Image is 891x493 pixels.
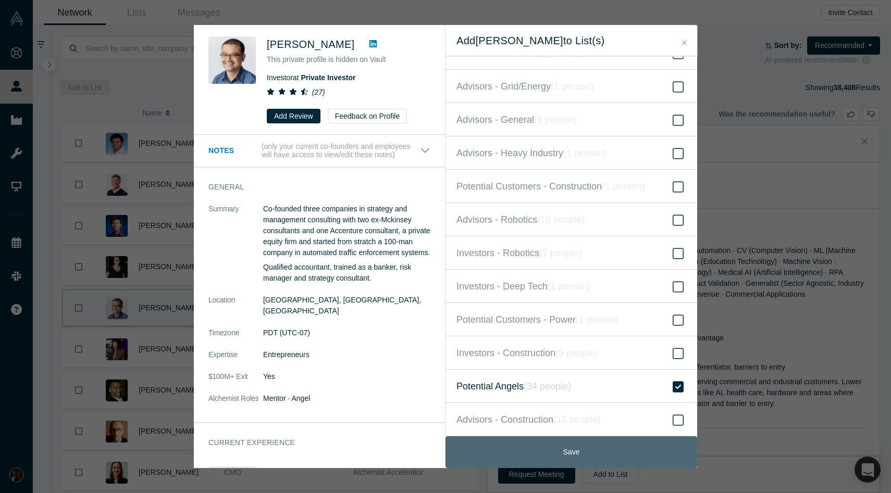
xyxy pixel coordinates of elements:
[456,112,576,127] span: Advisors - General
[456,179,645,194] span: Potential Customers - Construction
[456,34,686,47] h2: Add [PERSON_NAME] to List(s)
[263,350,310,359] span: Entrepreneurs
[456,79,593,94] span: Advisors - Grid/Energy
[679,37,690,49] button: Close
[208,145,259,156] h3: Notes
[456,246,581,260] span: Investors - Robotics
[208,204,263,295] dt: Summary
[445,436,697,468] button: Save
[548,281,590,292] i: ( 1 person )
[456,212,585,227] span: Advisors - Robotics
[456,312,618,327] span: Potential Customers - Power
[328,109,407,123] button: Feedback on Profile
[537,214,585,225] i: ( 10 people )
[208,142,430,160] button: Notes (only your current co-founders and employees will have access to view/edit these notes)
[267,466,430,478] h4: Investor at
[534,115,576,125] i: ( 6 people )
[312,466,385,477] a: Private Investor
[267,109,320,123] button: Add Review
[263,262,430,284] p: Qualified accountant, trained as a banker, risk manager and strategy consultant.
[576,314,618,325] i: ( 1 person )
[524,381,571,391] i: ( 34 people )
[208,295,263,327] dt: Location
[263,295,430,317] dd: [GEOGRAPHIC_DATA], [GEOGRAPHIC_DATA], [GEOGRAPHIC_DATA]
[262,142,420,160] p: (only your current co-founders and employees will have access to view/edit these notes)
[602,181,645,192] i: ( 1 person )
[555,348,598,358] i: ( 9 people )
[456,412,601,427] span: Advisors - Construction
[208,437,416,448] h3: Current Experience
[539,248,581,258] i: ( 7 people )
[263,327,430,338] dd: PDT (UTC-07)
[208,393,263,415] dt: Alchemist Roles
[551,81,593,92] i: ( 1 person )
[267,73,355,82] span: Investor at
[263,371,430,382] dd: Yes
[456,346,598,360] span: Investors - Construction
[208,349,263,371] dt: Expertise
[267,39,354,50] span: [PERSON_NAME]
[301,73,355,82] a: Private Investor
[208,182,416,193] h3: General
[456,379,571,394] span: Potential Angels
[536,48,579,58] i: ( 1 person )
[563,148,606,158] i: ( 1 person )
[263,393,430,404] dd: Mentor · Angel
[263,204,430,258] p: Co-founded three companies in strategy and management consulting with two ex-Mckinsey consultants...
[208,36,256,84] img: Danny Chee's Profile Image
[456,279,590,294] span: Investors - Deep Tech
[312,88,325,96] i: ( 27 )
[553,414,601,425] i: ( 16 people )
[456,146,606,160] span: Advisors - Heavy Industry
[208,371,263,393] dt: $100M+ Exit
[267,54,430,65] p: This private profile is hidden on Vault
[208,327,263,349] dt: Timezone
